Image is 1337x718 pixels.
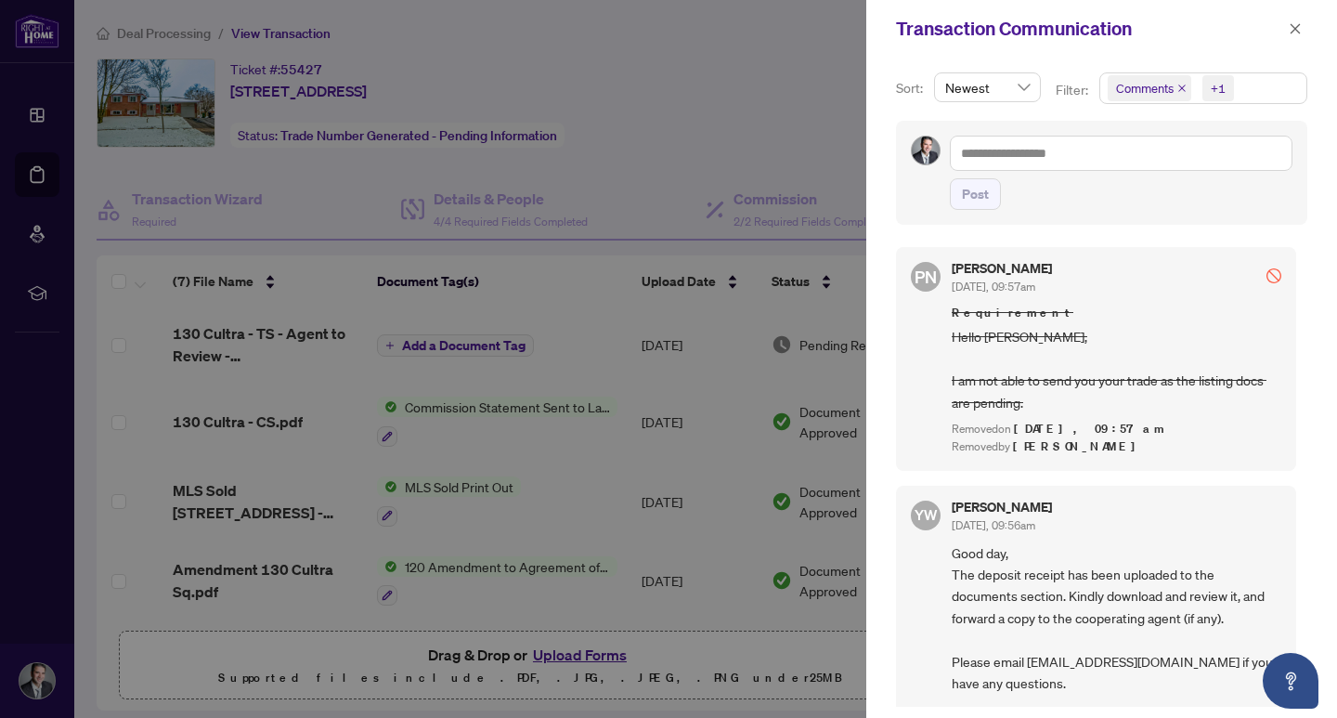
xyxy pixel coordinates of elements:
button: Post [950,178,1001,210]
span: Newest [945,73,1030,101]
div: Removed by [952,438,1281,456]
button: Open asap [1263,653,1318,709]
div: Transaction Communication [896,15,1283,43]
p: Sort: [896,78,927,98]
h5: [PERSON_NAME] [952,262,1052,275]
span: Hello [PERSON_NAME], I am not able to send you your trade as the listing docs are pending. [952,326,1281,413]
span: PN [915,264,937,290]
h5: [PERSON_NAME] [952,501,1052,514]
div: +1 [1211,79,1226,98]
span: Comments [1108,75,1191,101]
span: Comments [1116,79,1174,98]
span: [DATE], 09:57am [952,280,1035,294]
span: YW [915,504,938,527]
div: Removed on [952,421,1281,438]
img: Profile Icon [912,137,940,164]
span: [DATE], 09:57am [1014,421,1167,437]
span: [PERSON_NAME] [1013,438,1146,454]
p: Filter: [1056,80,1091,100]
span: [DATE], 09:56am [952,518,1035,532]
span: stop [1266,268,1281,283]
span: close [1177,84,1187,93]
span: Requirement [952,304,1281,322]
span: close [1289,22,1302,35]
